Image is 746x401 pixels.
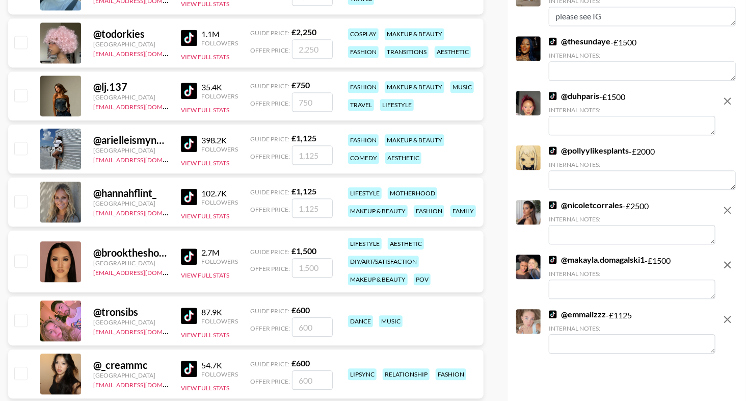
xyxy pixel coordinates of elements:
[93,187,169,199] div: @ hannahflint_
[292,370,333,390] input: 600
[717,309,738,330] button: remove
[549,215,715,223] div: Internal Notes:
[291,186,316,196] strong: £ 1,125
[93,318,169,326] div: [GEOGRAPHIC_DATA]
[414,205,444,217] div: fashion
[201,247,238,258] div: 2.7M
[181,53,229,61] button: View Full Stats
[549,324,715,332] div: Internal Notes:
[549,255,645,265] a: @makayla.domagalski1
[201,82,238,92] div: 35.4K
[549,256,557,264] img: TikTok
[385,152,421,164] div: aesthetic
[181,212,229,220] button: View Full Stats
[181,331,229,339] button: View Full Stats
[93,359,169,371] div: @ _creammc
[201,188,238,198] div: 102.7K
[348,187,382,199] div: lifestyle
[549,309,715,354] div: - £ 1125
[250,265,290,272] span: Offer Price:
[385,28,444,40] div: makeup & beauty
[348,152,379,164] div: comedy
[93,326,196,336] a: [EMAIL_ADDRESS][DOMAIN_NAME]
[250,206,290,213] span: Offer Price:
[201,307,238,317] div: 87.9K
[549,201,557,209] img: TikTok
[549,310,557,318] img: TikTok
[250,307,289,315] span: Guide Price:
[385,134,444,146] div: makeup & beauty
[250,248,289,256] span: Guide Price:
[291,27,316,37] strong: £ 2,250
[93,199,169,207] div: [GEOGRAPHIC_DATA]
[348,315,373,327] div: dance
[201,370,238,378] div: Followers
[250,153,290,160] span: Offer Price:
[436,368,466,380] div: fashion
[201,29,238,39] div: 1.1M
[388,238,424,249] div: aesthetic
[181,30,197,46] img: TikTok
[348,256,419,267] div: diy/art/satisfaction
[435,46,471,58] div: aesthetic
[93,28,169,40] div: @ todorkies
[549,37,557,45] img: TikTok
[383,368,430,380] div: relationship
[414,273,431,285] div: pov
[250,46,290,54] span: Offer Price:
[93,259,169,267] div: [GEOGRAPHIC_DATA]
[250,188,289,196] span: Guide Price:
[201,39,238,47] div: Followers
[250,135,289,143] span: Guide Price:
[181,271,229,279] button: View Full Stats
[717,91,738,111] button: remove
[93,134,169,146] div: @ arielleismynam3
[93,146,169,154] div: [GEOGRAPHIC_DATA]
[93,93,169,101] div: [GEOGRAPHIC_DATA]
[549,200,623,210] a: @nicoletcorrales
[385,81,444,93] div: makeup & beauty
[549,255,715,299] div: - £ 1500
[549,92,557,100] img: TikTok
[181,308,197,324] img: TikTok
[549,91,599,101] a: @duhparis
[93,101,196,111] a: [EMAIL_ADDRESS][DOMAIN_NAME]
[181,248,197,265] img: TikTok
[549,309,606,319] a: @emmalizzz
[549,36,610,46] a: @thesundaye
[717,255,738,275] button: remove
[385,46,429,58] div: transitions
[181,83,197,99] img: TikTok
[292,198,333,218] input: 1,125
[181,361,197,377] img: TikTok
[291,305,310,315] strong: £ 600
[201,92,238,100] div: Followers
[549,145,629,156] a: @pollyylikesplants
[201,258,238,265] div: Followers
[549,145,736,190] div: - £ 2000
[201,317,238,325] div: Followers
[450,205,476,217] div: family
[181,189,197,205] img: TikTok
[93,371,169,379] div: [GEOGRAPHIC_DATA]
[348,238,382,249] div: lifestyle
[450,81,474,93] div: music
[388,187,437,199] div: motherhood
[549,146,557,155] img: TikTok
[292,145,333,165] input: 1,125
[93,154,196,164] a: [EMAIL_ADDRESS][DOMAIN_NAME]
[292,258,333,278] input: 1,500
[93,306,169,318] div: @ tronsibs
[93,48,196,58] a: [EMAIL_ADDRESS][DOMAIN_NAME]
[201,198,238,206] div: Followers
[250,360,289,368] span: Guide Price:
[201,145,238,153] div: Followers
[717,200,738,220] button: remove
[348,205,408,217] div: makeup & beauty
[292,317,333,337] input: 600
[549,52,736,59] div: Internal Notes:
[181,136,197,152] img: TikTok
[292,39,333,59] input: 2,250
[291,133,316,143] strong: £ 1,125
[549,270,715,278] div: Internal Notes:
